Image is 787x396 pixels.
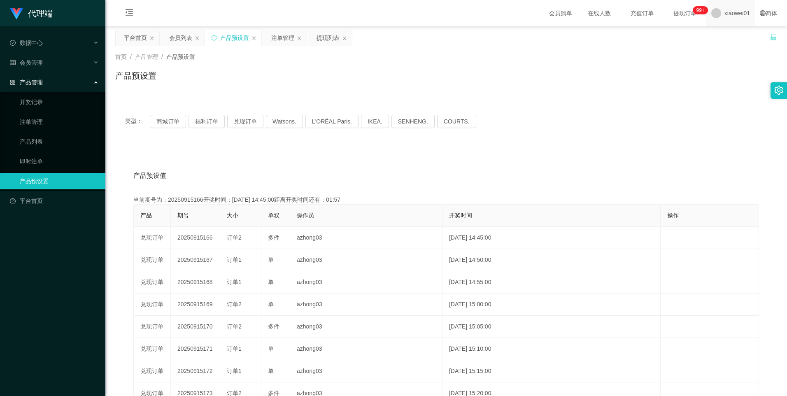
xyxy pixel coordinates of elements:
td: [DATE] 15:10:00 [442,338,661,360]
td: azhong03 [290,294,442,316]
span: 订单2 [227,234,242,241]
td: 兑现订单 [134,271,171,294]
span: 期号 [177,212,189,219]
td: azhong03 [290,227,442,249]
span: / [161,54,163,60]
span: 多件 [268,323,279,330]
i: 图标: close [342,36,347,41]
td: 20250915167 [171,249,220,271]
button: 兑现订单 [227,115,263,128]
span: 产品预设值 [133,171,166,181]
a: 开奖记录 [20,94,99,110]
span: 订单1 [227,345,242,352]
span: 操作员 [297,212,314,219]
i: 图标: close [251,36,256,41]
i: 图标: sync [211,35,217,41]
td: 兑现订单 [134,227,171,249]
i: 图标: close [297,36,302,41]
sup: 1204 [693,6,708,14]
span: 首页 [115,54,127,60]
td: azhong03 [290,271,442,294]
a: 即时注单 [20,153,99,170]
td: azhong03 [290,316,442,338]
span: 订单1 [227,279,242,285]
span: 提现订单 [669,10,701,16]
i: 图标: close [149,36,154,41]
td: 兑现订单 [134,294,171,316]
i: 图标: appstore-o [10,79,16,85]
td: 20250915166 [171,227,220,249]
span: 单 [268,368,274,374]
span: / [130,54,132,60]
td: [DATE] 14:55:00 [442,271,661,294]
span: 单双 [268,212,279,219]
td: azhong03 [290,249,442,271]
i: 图标: table [10,60,16,65]
td: 兑现订单 [134,338,171,360]
button: IKEA. [361,115,389,128]
div: 注单管理 [271,30,294,46]
td: 兑现订单 [134,360,171,382]
td: [DATE] 15:15:00 [442,360,661,382]
button: 福利订单 [189,115,225,128]
td: 兑现订单 [134,249,171,271]
h1: 产品预设置 [115,70,156,82]
div: 会员列表 [169,30,192,46]
i: 图标: close [195,36,200,41]
span: 单 [268,256,274,263]
span: 开奖时间 [449,212,472,219]
td: [DATE] 15:00:00 [442,294,661,316]
div: 提现列表 [317,30,340,46]
button: SENHENG. [391,115,435,128]
span: 充值订单 [626,10,658,16]
td: [DATE] 15:05:00 [442,316,661,338]
span: 产品管理 [135,54,158,60]
button: Watsons. [266,115,303,128]
a: 图标: dashboard平台首页 [10,193,99,209]
span: 单 [268,301,274,307]
a: 产品列表 [20,133,99,150]
td: azhong03 [290,338,442,360]
span: 订单2 [227,301,242,307]
span: 多件 [268,234,279,241]
a: 产品预设置 [20,173,99,189]
div: 产品预设置 [220,30,249,46]
i: 图标: menu-fold [115,0,143,27]
span: 产品预设置 [166,54,195,60]
span: 操作 [667,212,679,219]
div: 当前期号为：20250915166开奖时间：[DATE] 14:45:00距离开奖时间还有：01:57 [133,196,759,204]
span: 会员管理 [10,59,43,66]
span: 在线人数 [584,10,615,16]
td: 20250915169 [171,294,220,316]
td: 20250915171 [171,338,220,360]
span: 类型： [125,115,150,128]
i: 图标: unlock [770,33,777,41]
span: 产品管理 [10,79,43,86]
td: [DATE] 14:50:00 [442,249,661,271]
td: 20250915172 [171,360,220,382]
span: 大小 [227,212,238,219]
button: 商城订单 [150,115,186,128]
span: 单 [268,279,274,285]
span: 数据中心 [10,40,43,46]
img: logo.9652507e.png [10,8,23,20]
div: 平台首页 [124,30,147,46]
button: COURTS. [437,115,476,128]
span: 订单1 [227,368,242,374]
span: 产品 [140,212,152,219]
span: 订单1 [227,256,242,263]
h1: 代理端 [28,0,53,27]
a: 代理端 [10,10,53,16]
td: 兑现订单 [134,316,171,338]
td: 20250915168 [171,271,220,294]
span: 单 [268,345,274,352]
i: 图标: check-circle-o [10,40,16,46]
td: azhong03 [290,360,442,382]
button: L'ORÉAL Paris. [305,115,359,128]
a: 注单管理 [20,114,99,130]
td: 20250915170 [171,316,220,338]
td: [DATE] 14:45:00 [442,227,661,249]
i: 图标: setting [774,86,783,95]
i: 图标: global [760,10,766,16]
span: 订单2 [227,323,242,330]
